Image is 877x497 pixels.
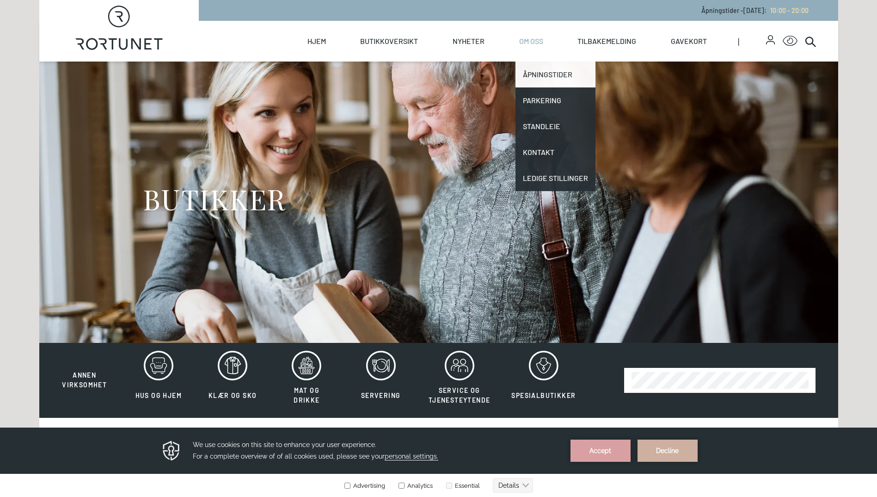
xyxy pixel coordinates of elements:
[429,386,491,404] span: Service og tjenesteytende
[135,391,182,399] span: Hus og hjem
[344,55,350,61] input: Advertising
[123,350,195,410] button: Hus og hjem
[511,391,576,399] span: Spesialbutikker
[638,12,698,34] button: Decline
[570,12,631,34] button: Accept
[738,21,767,62] span: |
[671,21,707,62] a: Gavekort
[701,6,809,15] p: Åpningstider - [DATE] :
[361,391,401,399] span: Servering
[397,55,433,62] label: Analytics
[360,21,418,62] a: Butikkoversikt
[196,350,269,410] button: Klær og sko
[161,12,181,34] img: Privacy reminder
[193,12,559,35] h3: We use cookies on this site to enhance your user experience. For a complete overview of of all co...
[453,21,484,62] a: Nyheter
[770,6,809,14] span: 10:00 - 20:00
[344,55,385,62] label: Advertising
[270,350,343,410] button: Mat og drikke
[515,62,595,87] a: Åpningstider
[515,139,595,165] a: Kontakt
[515,165,595,191] a: Ledige stillinger
[502,350,585,410] button: Spesialbutikker
[399,55,405,61] input: Analytics
[493,50,533,65] button: Details
[498,54,519,62] text: Details
[515,87,595,113] a: Parkering
[143,181,286,216] h1: BUTIKKER
[209,391,257,399] span: Klær og sko
[444,55,480,62] label: Essential
[419,350,500,410] button: Service og tjenesteytende
[49,350,121,390] button: Annen virksomhet
[385,25,438,33] span: personal settings.
[783,34,797,49] button: Open Accessibility Menu
[515,113,595,139] a: Standleie
[519,21,543,62] a: Om oss
[446,55,452,61] input: Essential
[767,6,809,14] a: 10:00 - 20:00
[307,21,326,62] a: Hjem
[345,350,417,410] button: Servering
[62,371,107,389] span: Annen virksomhet
[294,386,319,404] span: Mat og drikke
[577,21,636,62] a: Tilbakemelding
